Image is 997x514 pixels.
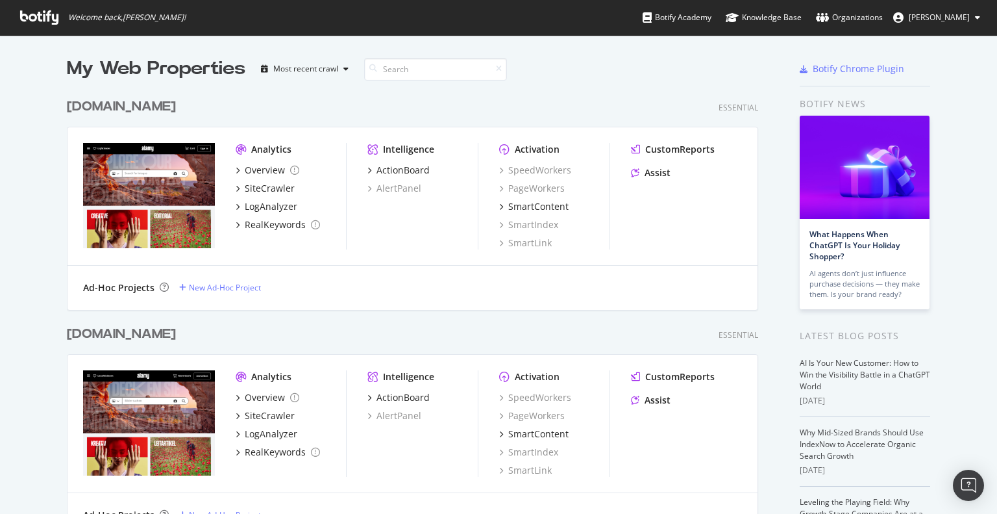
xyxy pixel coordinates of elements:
div: Botify Academy [643,11,711,24]
a: LogAnalyzer [236,200,297,213]
a: What Happens When ChatGPT Is Your Holiday Shopper? [809,229,900,262]
div: Organizations [816,11,883,24]
div: Ad-Hoc Projects [83,281,154,294]
a: Assist [631,166,671,179]
div: Essential [719,329,758,341]
div: LogAnalyzer [245,200,297,213]
a: ActionBoard [367,164,430,177]
div: SmartContent [508,200,569,213]
span: Welcome back, [PERSON_NAME] ! [68,12,186,23]
a: CustomReports [631,143,715,156]
button: [PERSON_NAME] [883,7,991,28]
div: Activation [515,143,560,156]
div: Botify news [800,97,930,111]
div: AI agents don’t just influence purchase decisions — they make them. Is your brand ready? [809,268,920,300]
img: What Happens When ChatGPT Is Your Holiday Shopper? [800,116,929,219]
div: CustomReports [645,143,715,156]
div: Overview [245,391,285,404]
a: SiteCrawler [236,409,295,422]
img: alamy.de [83,370,215,476]
a: ActionBoard [367,391,430,404]
div: Intelligence [383,370,434,383]
a: SmartContent [499,428,569,441]
a: Assist [631,394,671,407]
a: SmartLink [499,464,552,477]
div: Assist [645,394,671,407]
a: AlertPanel [367,182,421,195]
a: AI Is Your New Customer: How to Win the Visibility Battle in a ChatGPT World [800,357,930,392]
div: [DATE] [800,395,930,407]
button: Most recent crawl [256,58,354,79]
div: Assist [645,166,671,179]
a: RealKeywords [236,218,320,231]
div: Essential [719,102,758,113]
div: LogAnalyzer [245,428,297,441]
div: Overview [245,164,285,177]
div: SiteCrawler [245,409,295,422]
div: Botify Chrome Plugin [813,62,904,75]
div: New Ad-Hoc Project [189,282,261,293]
a: Overview [236,391,299,404]
div: ActionBoard [376,391,430,404]
div: Knowledge Base [726,11,802,24]
div: Activation [515,370,560,383]
div: Open Intercom Messenger [953,470,984,501]
div: ActionBoard [376,164,430,177]
a: [DOMAIN_NAME] [67,325,181,344]
a: RealKeywords [236,446,320,459]
div: Latest Blog Posts [800,329,930,343]
a: LogAnalyzer [236,428,297,441]
div: SmartContent [508,428,569,441]
a: SpeedWorkers [499,164,571,177]
div: RealKeywords [245,446,306,459]
span: Rini Chandra [909,12,970,23]
a: SmartContent [499,200,569,213]
a: SiteCrawler [236,182,295,195]
a: Overview [236,164,299,177]
div: Analytics [251,143,291,156]
a: CustomReports [631,370,715,383]
div: Analytics [251,370,291,383]
div: [DOMAIN_NAME] [67,325,176,344]
a: SmartIndex [499,446,558,459]
div: [DOMAIN_NAME] [67,97,176,116]
a: [DOMAIN_NAME] [67,97,181,116]
a: PageWorkers [499,182,565,195]
img: alamy.es [83,143,215,248]
a: New Ad-Hoc Project [179,282,261,293]
div: SiteCrawler [245,182,295,195]
div: Intelligence [383,143,434,156]
a: Botify Chrome Plugin [800,62,904,75]
a: AlertPanel [367,409,421,422]
div: CustomReports [645,370,715,383]
a: SmartLink [499,237,552,250]
div: My Web Properties [67,56,245,82]
div: Most recent crawl [273,65,338,73]
a: Why Mid-Sized Brands Should Use IndexNow to Accelerate Organic Search Growth [800,427,924,461]
a: SpeedWorkers [499,391,571,404]
a: SmartIndex [499,218,558,231]
div: [DATE] [800,465,930,476]
a: PageWorkers [499,409,565,422]
input: Search [364,58,507,81]
div: RealKeywords [245,218,306,231]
